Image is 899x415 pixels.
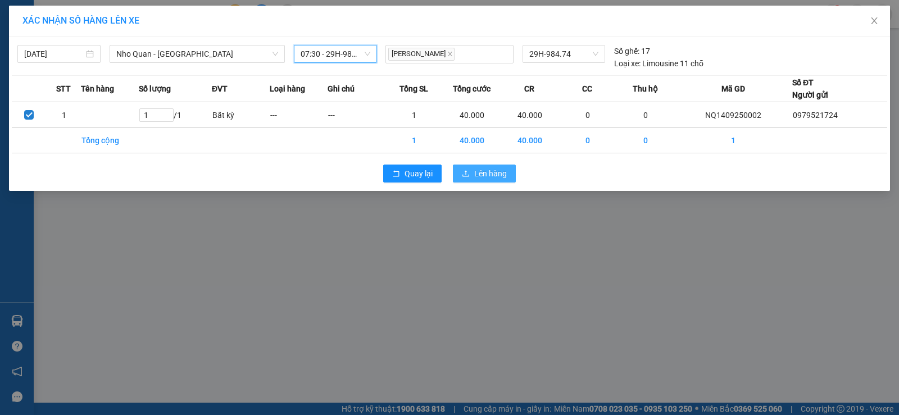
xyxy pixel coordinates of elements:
[447,51,453,57] span: close
[139,102,212,128] td: / 1
[399,83,428,95] span: Tổng SL
[24,48,84,60] input: 14/09/2025
[453,165,516,183] button: uploadLên hàng
[270,83,305,95] span: Loại hàng
[529,45,598,62] span: 29H-984.74
[616,102,674,128] td: 0
[501,128,559,153] td: 40.000
[792,76,828,101] div: Số ĐT Người gửi
[81,83,114,95] span: Tên hàng
[81,128,139,153] td: Tổng cộng
[212,83,228,95] span: ĐVT
[793,111,838,120] span: 0979521724
[674,128,792,153] td: 1
[385,128,443,153] td: 1
[392,170,400,179] span: rollback
[674,102,792,128] td: NQ1409250002
[582,83,592,95] span: CC
[559,128,616,153] td: 0
[22,15,139,26] span: XÁC NHẬN SỐ HÀNG LÊN XE
[116,45,278,62] span: Nho Quan - Hà Nội
[443,128,501,153] td: 40.000
[301,45,370,62] span: 07:30 - 29H-984.74
[270,102,328,128] td: ---
[633,83,658,95] span: Thu hộ
[462,170,470,179] span: upload
[474,167,507,180] span: Lên hàng
[383,165,442,183] button: rollbackQuay lại
[501,102,559,128] td: 40.000
[56,83,71,95] span: STT
[721,83,745,95] span: Mã GD
[614,57,641,70] span: Loại xe:
[272,51,279,57] span: down
[614,57,703,70] div: Limousine 11 chỗ
[328,83,355,95] span: Ghi chú
[870,16,879,25] span: close
[616,128,674,153] td: 0
[859,6,890,37] button: Close
[405,167,433,180] span: Quay lại
[139,83,171,95] span: Số lượng
[47,102,81,128] td: 1
[614,45,650,57] div: 17
[443,102,501,128] td: 40.000
[385,102,443,128] td: 1
[212,102,270,128] td: Bất kỳ
[614,45,639,57] span: Số ghế:
[524,83,534,95] span: CR
[328,102,385,128] td: ---
[453,83,491,95] span: Tổng cước
[559,102,616,128] td: 0
[388,48,455,61] span: [PERSON_NAME]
